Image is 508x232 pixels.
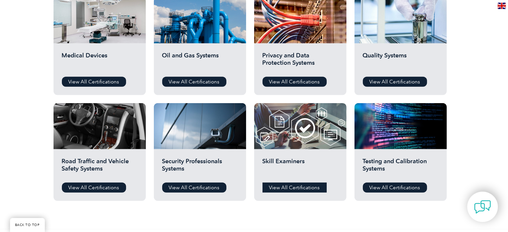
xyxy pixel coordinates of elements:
[263,77,327,87] a: View All Certifications
[263,158,338,178] h2: Skill Examiners
[363,183,427,193] a: View All Certifications
[363,77,427,87] a: View All Certifications
[162,158,238,178] h2: Security Professionals Systems
[162,77,226,87] a: View All Certifications
[162,183,226,193] a: View All Certifications
[363,52,438,72] h2: Quality Systems
[62,158,137,178] h2: Road Traffic and Vehicle Safety Systems
[263,183,327,193] a: View All Certifications
[62,52,137,72] h2: Medical Devices
[363,158,438,178] h2: Testing and Calibration Systems
[498,3,506,9] img: en
[62,183,126,193] a: View All Certifications
[263,52,338,72] h2: Privacy and Data Protection Systems
[162,52,238,72] h2: Oil and Gas Systems
[474,199,491,215] img: contact-chat.png
[10,218,45,232] a: BACK TO TOP
[62,77,126,87] a: View All Certifications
